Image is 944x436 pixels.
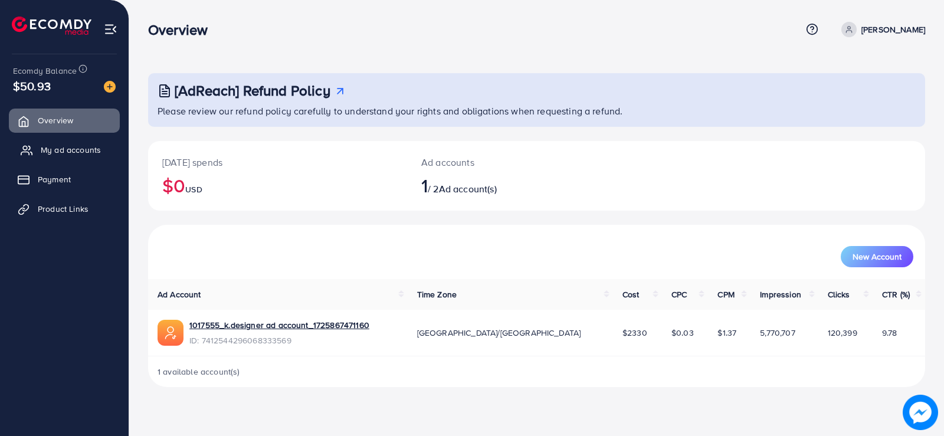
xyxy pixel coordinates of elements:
[439,182,497,195] span: Ad account(s)
[162,155,393,169] p: [DATE] spends
[148,21,217,38] h3: Overview
[882,327,897,339] span: 9.78
[760,327,795,339] span: 5,770,707
[828,289,850,300] span: Clicks
[421,172,428,199] span: 1
[175,82,330,99] h3: [AdReach] Refund Policy
[158,320,183,346] img: ic-ads-acc.e4c84228.svg
[717,289,734,300] span: CPM
[41,144,101,156] span: My ad accounts
[9,197,120,221] a: Product Links
[717,327,736,339] span: $1.37
[622,289,640,300] span: Cost
[185,183,202,195] span: USD
[853,253,902,261] span: New Account
[882,289,910,300] span: CTR (%)
[104,22,117,36] img: menu
[417,327,581,339] span: [GEOGRAPHIC_DATA]/[GEOGRAPHIC_DATA]
[421,155,587,169] p: Ad accounts
[189,319,369,331] a: 1017555_k.designer ad account_1725867471160
[9,138,120,162] a: My ad accounts
[760,289,801,300] span: Impression
[903,395,938,430] img: image
[417,289,457,300] span: Time Zone
[861,22,925,37] p: [PERSON_NAME]
[158,104,918,118] p: Please review our refund policy carefully to understand your rights and obligations when requesti...
[9,109,120,132] a: Overview
[13,65,77,77] span: Ecomdy Balance
[38,173,71,185] span: Payment
[38,114,73,126] span: Overview
[104,81,116,93] img: image
[671,289,687,300] span: CPC
[828,327,857,339] span: 120,399
[671,327,694,339] span: $0.03
[9,168,120,191] a: Payment
[189,335,369,346] span: ID: 7412544296068333569
[38,203,88,215] span: Product Links
[837,22,925,37] a: [PERSON_NAME]
[622,327,647,339] span: $2330
[158,289,201,300] span: Ad Account
[12,17,91,35] img: logo
[13,77,51,94] span: $50.93
[421,174,587,196] h2: / 2
[162,174,393,196] h2: $0
[841,246,913,267] button: New Account
[158,366,240,378] span: 1 available account(s)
